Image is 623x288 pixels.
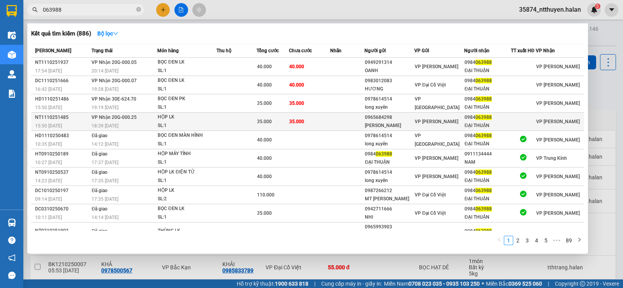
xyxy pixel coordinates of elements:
[35,196,62,202] span: 09:14 [DATE]
[257,82,272,88] span: 40.000
[158,113,216,122] div: HỘP LK
[35,215,62,220] span: 10:11 [DATE]
[92,160,118,165] span: 17:37 [DATE]
[575,236,584,245] button: right
[415,210,446,216] span: VP Đại Cồ Việt
[563,236,575,245] li: 89
[365,168,414,177] div: 0978614514
[523,236,531,245] a: 3
[536,174,580,179] span: VP [PERSON_NAME]
[415,119,458,124] span: VP [PERSON_NAME]
[532,236,541,245] a: 4
[475,133,492,138] span: 063988
[91,27,125,40] button: Bộ lọcdown
[35,87,62,92] span: 16:42 [DATE]
[365,85,414,93] div: HƯƠNG
[92,133,107,138] span: Đã giao
[8,219,16,227] img: warehouse-icon
[365,95,414,103] div: 0978614514
[376,151,392,157] span: 063988
[532,236,541,245] li: 4
[257,137,272,143] span: 40.000
[158,140,216,148] div: SL: 1
[563,236,574,245] a: 89
[465,85,510,93] div: ĐẠI THUẬN
[475,96,492,102] span: 063988
[536,64,580,69] span: VP [PERSON_NAME]
[497,237,502,242] span: left
[465,195,510,203] div: ĐẠI THUẬN
[136,7,141,12] span: close-circle
[536,192,580,198] span: VP [PERSON_NAME]
[513,236,523,245] li: 2
[92,215,118,220] span: 14:14 [DATE]
[475,228,492,234] span: 063988
[158,131,216,140] div: BỌC ĐEN MÀN HÌNH
[35,95,89,103] div: HD1110251486
[465,227,510,235] div: 0984
[465,140,510,148] div: ĐẠI THUẬN
[8,237,16,244] span: question-circle
[365,223,414,231] div: 0965993903
[97,30,118,37] strong: Bộ lọc
[289,119,304,124] span: 35.000
[35,160,62,165] span: 10:27 [DATE]
[257,64,272,69] span: 40.000
[35,68,62,74] span: 17:54 [DATE]
[158,150,216,158] div: HỘP MÁY TÍNH
[92,96,136,102] span: VP Nhận 30E-624.70
[365,205,414,213] div: 0942711666
[365,195,414,203] div: MT [PERSON_NAME]
[158,195,216,203] div: SL: 2
[365,150,414,158] div: 0984
[35,113,89,122] div: NT1110251485
[365,177,414,185] div: long xuyên
[577,237,582,242] span: right
[415,192,446,198] span: VP Đại Cồ Việt
[8,90,16,98] img: solution-icon
[8,272,16,279] span: message
[536,137,580,143] span: VP [PERSON_NAME]
[465,168,510,177] div: 0984
[8,254,16,261] span: notification
[92,60,137,65] span: VP Nhận 20G-000.05
[158,76,216,85] div: BỌC ĐEN LK
[465,132,510,140] div: 0984
[364,48,386,53] span: Người gửi
[464,48,489,53] span: Người nhận
[465,177,510,185] div: ĐẠI THUẬN
[35,105,62,110] span: 15:50 [DATE]
[257,101,272,106] span: 35.000
[465,205,510,213] div: 0984
[158,168,216,177] div: HỘP LK ĐIỆN TỬ
[415,155,458,161] span: VP [PERSON_NAME]
[465,158,510,166] div: NAM
[365,103,414,111] div: long xuyên
[257,192,275,198] span: 110.000
[8,51,16,59] img: warehouse-icon
[289,64,304,69] span: 40.000
[523,236,532,245] li: 3
[536,82,580,88] span: VP [PERSON_NAME]
[92,141,118,147] span: 14:12 [DATE]
[92,151,107,157] span: Đã giao
[92,196,118,202] span: 17:35 [DATE]
[32,7,38,12] span: search
[536,119,580,124] span: VP [PERSON_NAME]
[365,67,414,75] div: OANH
[35,48,71,53] span: [PERSON_NAME]
[575,236,584,245] li: Next Page
[475,60,492,65] span: 063988
[92,228,107,234] span: Đã giao
[365,213,414,221] div: NHI
[415,82,446,88] span: VP Đại Cồ Việt
[92,188,107,193] span: Đã giao
[35,168,89,177] div: NT0910250537
[504,236,513,245] a: 1
[511,48,535,53] span: TT xuất HĐ
[92,105,118,110] span: 19:19 [DATE]
[158,95,216,103] div: BỌC ĐEN PK
[365,132,414,140] div: 0978614514
[158,227,216,235] div: THÙNG LK
[35,132,89,140] div: HD1110250483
